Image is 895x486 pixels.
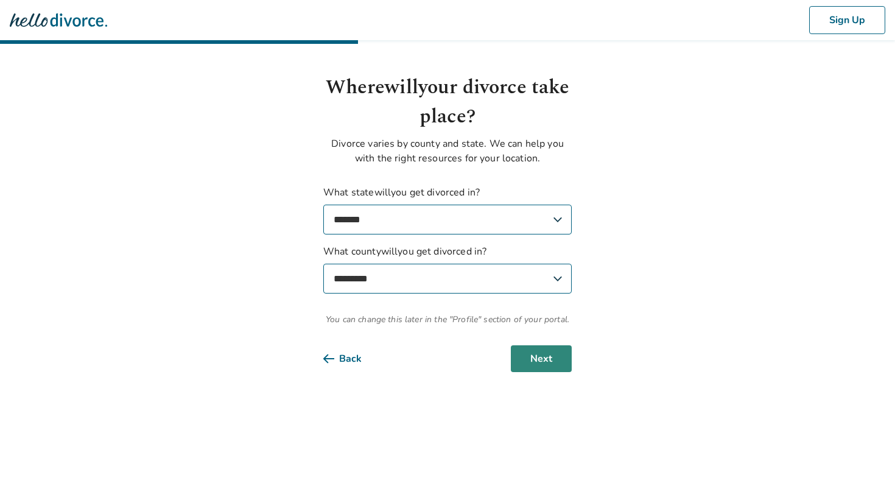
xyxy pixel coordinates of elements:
h1: Where will your divorce take place? [323,73,572,132]
p: Divorce varies by county and state. We can help you with the right resources for your location. [323,136,572,166]
select: What countywillyou get divorced in? [323,264,572,294]
img: Hello Divorce Logo [10,8,107,32]
span: You can change this later in the "Profile" section of your portal. [323,313,572,326]
button: Next [511,345,572,372]
select: What statewillyou get divorced in? [323,205,572,234]
button: Back [323,345,381,372]
label: What state will you get divorced in? [323,185,572,234]
label: What county will you get divorced in? [323,244,572,294]
button: Sign Up [809,6,885,34]
iframe: Chat Widget [834,428,895,486]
